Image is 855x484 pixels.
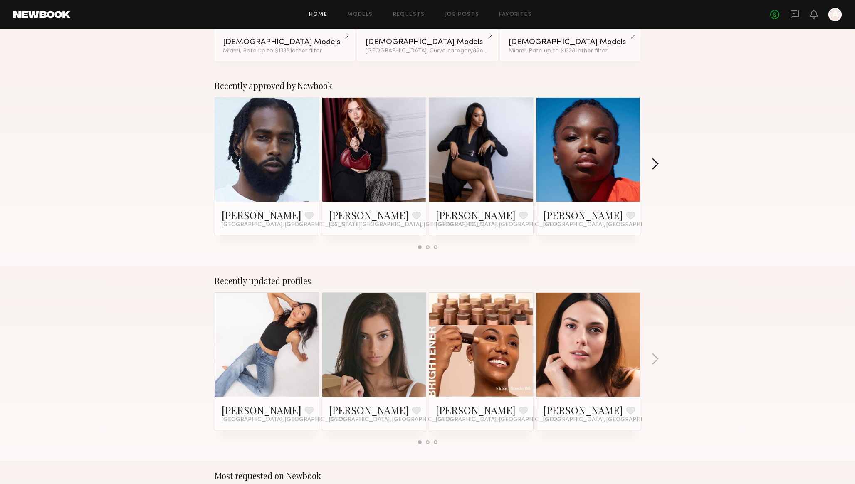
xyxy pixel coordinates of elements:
span: & 1 other filter [572,48,608,54]
a: [PERSON_NAME] [436,403,516,417]
a: [PERSON_NAME] [543,208,623,222]
span: & 2 other filter s [473,48,513,54]
a: [PERSON_NAME] [222,208,301,222]
div: [DEMOGRAPHIC_DATA] Models [509,38,632,46]
span: [GEOGRAPHIC_DATA], [GEOGRAPHIC_DATA] [329,417,453,423]
a: Requests [393,12,425,17]
div: Recently updated profiles [215,276,640,286]
span: [GEOGRAPHIC_DATA], [GEOGRAPHIC_DATA] [543,417,667,423]
span: [GEOGRAPHIC_DATA], [GEOGRAPHIC_DATA] [222,222,346,228]
a: A [828,8,842,21]
div: Miami, Rate up to $133 [223,48,346,54]
span: & 1 other filter [286,48,322,54]
span: [GEOGRAPHIC_DATA], [GEOGRAPHIC_DATA] [222,417,346,423]
div: [DEMOGRAPHIC_DATA] Models [223,38,346,46]
a: Models [347,12,373,17]
div: Recently approved by Newbook [215,81,640,91]
div: Miami, Rate up to $133 [509,48,632,54]
a: [PERSON_NAME] [436,208,516,222]
a: Job Posts [445,12,479,17]
div: [GEOGRAPHIC_DATA], Curve category [366,48,489,54]
a: [PERSON_NAME] [329,403,409,417]
span: [GEOGRAPHIC_DATA], [GEOGRAPHIC_DATA] [543,222,667,228]
a: [PERSON_NAME] [329,208,409,222]
span: [GEOGRAPHIC_DATA], [GEOGRAPHIC_DATA] [436,417,560,423]
a: [DEMOGRAPHIC_DATA] Models[GEOGRAPHIC_DATA], Curve category&2other filters [357,29,497,61]
a: [PERSON_NAME] [222,403,301,417]
span: [GEOGRAPHIC_DATA], [GEOGRAPHIC_DATA] [436,222,560,228]
a: [PERSON_NAME] [543,403,623,417]
a: Favorites [499,12,532,17]
div: Most requested on Newbook [215,471,640,481]
span: [US_STATE][GEOGRAPHIC_DATA], [GEOGRAPHIC_DATA] [329,222,484,228]
a: Home [309,12,328,17]
a: [DEMOGRAPHIC_DATA] ModelsMiami, Rate up to $133&1other filter [215,29,355,61]
div: [DEMOGRAPHIC_DATA] Models [366,38,489,46]
a: [DEMOGRAPHIC_DATA] ModelsMiami, Rate up to $133&1other filter [500,29,640,61]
